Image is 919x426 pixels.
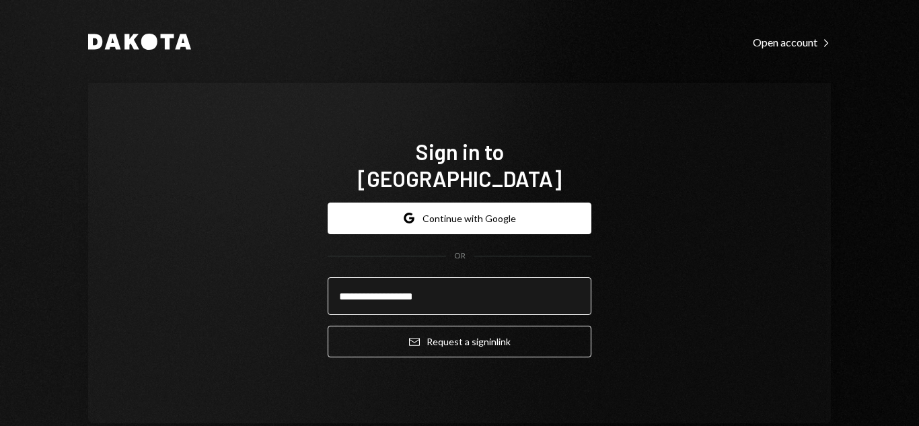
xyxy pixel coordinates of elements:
button: Request a signinlink [328,326,591,357]
button: Continue with Google [328,203,591,234]
h1: Sign in to [GEOGRAPHIC_DATA] [328,138,591,192]
a: Open account [753,34,831,49]
div: OR [454,250,466,262]
div: Open account [753,36,831,49]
